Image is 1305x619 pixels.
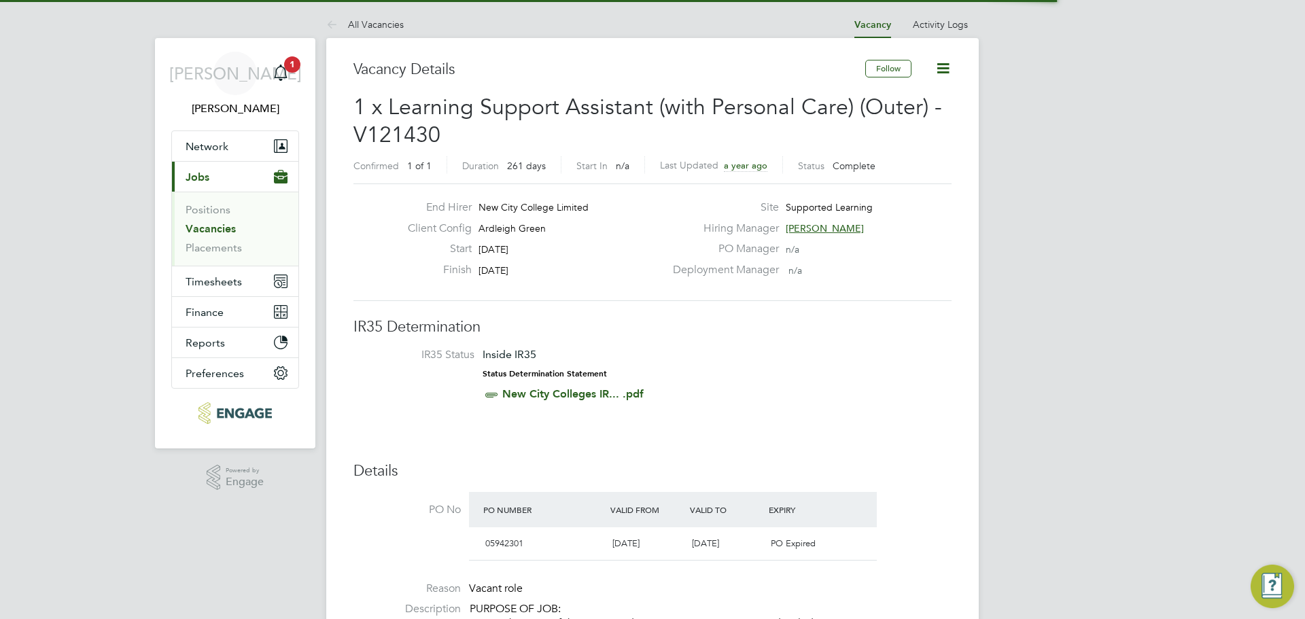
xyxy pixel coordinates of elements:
h3: IR35 Determination [353,317,952,337]
a: 1 [267,52,294,95]
button: Reports [172,328,298,357]
a: [PERSON_NAME][PERSON_NAME] [171,52,299,117]
label: PO No [353,503,461,517]
span: Supported Learning [786,201,873,213]
div: Valid From [607,497,686,522]
span: Network [186,140,228,153]
span: Preferences [186,367,244,380]
label: Finish [397,263,472,277]
span: [DATE] [478,264,508,277]
span: Ardleigh Green [478,222,546,234]
label: IR35 Status [367,348,474,362]
span: Jobs [186,171,209,183]
span: 1 of 1 [407,160,432,172]
span: 1 x Learning Support Assistant (with Personal Care) (Outer) - V121430 [353,94,942,149]
div: Expiry [765,497,845,522]
label: Client Config [397,222,472,236]
strong: Status Determination Statement [483,369,607,378]
img: morganhunt-logo-retina.png [198,402,271,424]
button: Jobs [172,162,298,192]
span: 05942301 [485,537,523,549]
span: Jerin Aktar [171,101,299,117]
button: Network [172,131,298,161]
span: a year ago [724,160,767,171]
h3: Vacancy Details [353,60,865,79]
a: New City Colleges IR... .pdf [502,387,644,400]
label: Status [798,160,824,172]
label: Start [397,242,472,256]
label: End Hirer [397,200,472,215]
a: All Vacancies [326,18,404,31]
label: Deployment Manager [665,263,779,277]
span: Finance [186,306,224,319]
h3: Details [353,461,952,481]
label: PO Manager [665,242,779,256]
a: Placements [186,241,242,254]
div: PO Number [480,497,607,522]
span: 1 [284,56,300,73]
label: Last Updated [660,159,718,171]
nav: Main navigation [155,38,315,448]
span: Timesheets [186,275,242,288]
span: Reports [186,336,225,349]
a: Go to home page [171,402,299,424]
button: Preferences [172,358,298,388]
span: PO Expired [771,537,816,549]
span: [PERSON_NAME] [169,65,302,82]
span: [PERSON_NAME] [786,222,864,234]
label: Description [353,602,461,616]
a: Activity Logs [913,18,968,31]
label: Hiring Manager [665,222,779,236]
span: Engage [226,476,264,488]
span: [DATE] [612,537,640,549]
span: Inside IR35 [483,348,536,361]
a: Vacancy [854,19,891,31]
span: n/a [616,160,629,172]
span: Complete [833,160,875,172]
button: Finance [172,297,298,327]
label: Confirmed [353,160,399,172]
a: Powered byEngage [207,465,264,491]
span: n/a [786,243,799,255]
span: Powered by [226,465,264,476]
span: 261 days [507,160,546,172]
span: [DATE] [478,243,508,255]
label: Reason [353,582,461,596]
div: Jobs [172,192,298,266]
span: [DATE] [692,537,719,549]
span: Vacant role [469,582,523,595]
span: n/a [788,264,802,277]
button: Timesheets [172,266,298,296]
label: Duration [462,160,499,172]
label: Site [665,200,779,215]
button: Follow [865,60,911,77]
a: Positions [186,203,230,216]
span: New City College Limited [478,201,589,213]
div: Valid To [686,497,766,522]
label: Start In [576,160,608,172]
a: Vacancies [186,222,236,235]
button: Engage Resource Center [1251,565,1294,608]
